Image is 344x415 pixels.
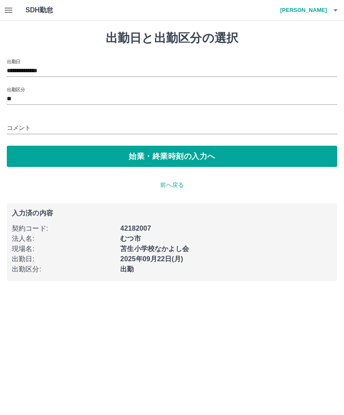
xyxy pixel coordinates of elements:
[12,254,115,264] p: 出勤日 :
[120,255,183,263] b: 2025年09月22日(月)
[12,264,115,274] p: 出勤区分 :
[120,245,189,252] b: 苫生小学校なかよし会
[12,244,115,254] p: 現場名 :
[12,234,115,244] p: 法人名 :
[120,225,151,232] b: 42182007
[7,86,25,93] label: 出勤区分
[7,31,337,45] h1: 出勤日と出勤区分の選択
[120,235,141,242] b: むつ市
[12,210,332,217] p: 入力済の内容
[120,265,134,273] b: 出勤
[7,181,337,189] p: 前へ戻る
[12,223,115,234] p: 契約コード :
[7,146,337,167] button: 始業・終業時刻の入力へ
[7,58,20,65] label: 出勤日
